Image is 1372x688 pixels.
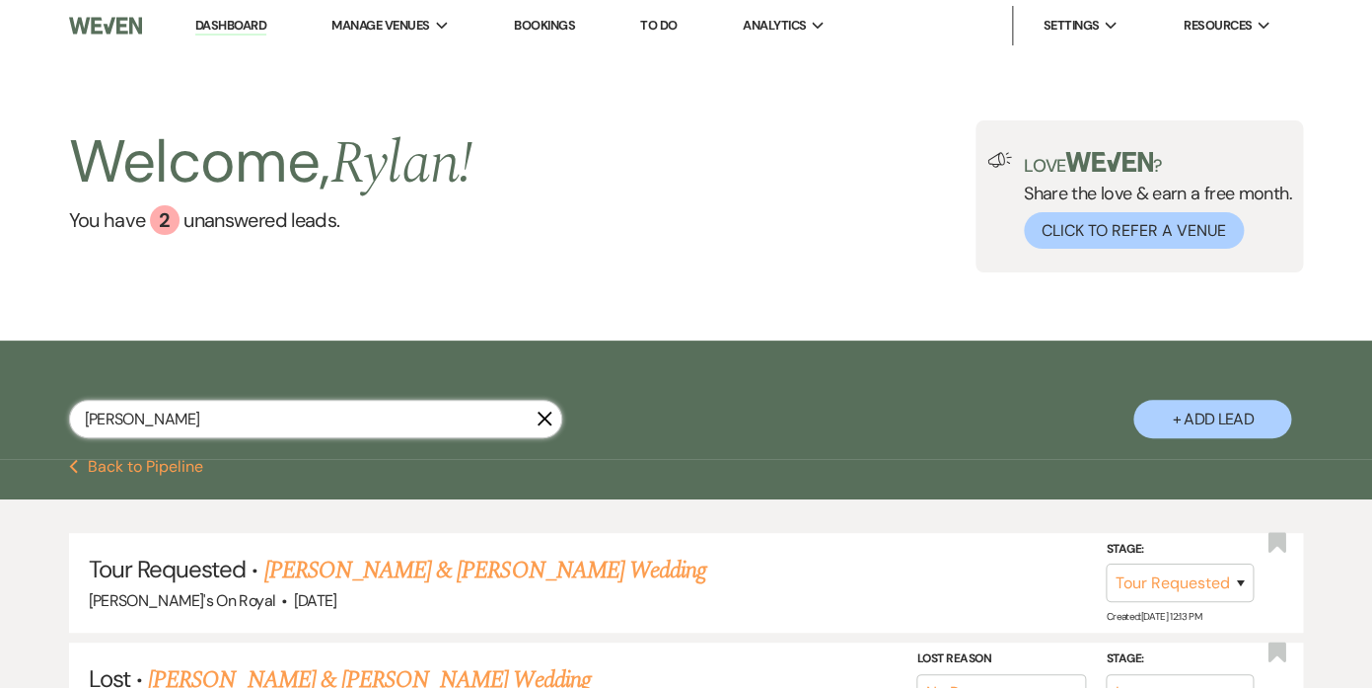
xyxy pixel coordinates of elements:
[640,17,677,34] a: To Do
[1133,400,1291,438] button: + Add Lead
[69,205,473,235] a: You have 2 unanswered leads.
[89,554,247,584] span: Tour Requested
[329,118,472,209] span: Rylan !
[195,17,266,36] a: Dashboard
[331,16,429,36] span: Manage Venues
[1106,649,1254,670] label: Stage:
[1065,152,1153,172] img: weven-logo-green.svg
[69,459,204,475] button: Back to Pipeline
[69,120,473,205] h2: Welcome,
[916,649,1086,670] label: Lost Reason
[743,16,806,36] span: Analytics
[1024,212,1244,249] button: Click to Refer a Venue
[1106,539,1254,561] label: Stage:
[294,590,337,611] span: [DATE]
[1106,610,1200,623] span: Created: [DATE] 12:13 PM
[263,553,705,588] a: [PERSON_NAME] & [PERSON_NAME] Wedding
[69,400,562,438] input: Search by name, event date, email address or phone number
[69,5,143,46] img: Weven Logo
[514,17,575,34] a: Bookings
[150,205,180,235] div: 2
[89,590,276,611] span: [PERSON_NAME]'s On Royal
[1043,16,1099,36] span: Settings
[1184,16,1252,36] span: Resources
[1024,152,1292,175] p: Love ?
[1012,152,1292,249] div: Share the love & earn a free month.
[987,152,1012,168] img: loud-speaker-illustration.svg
